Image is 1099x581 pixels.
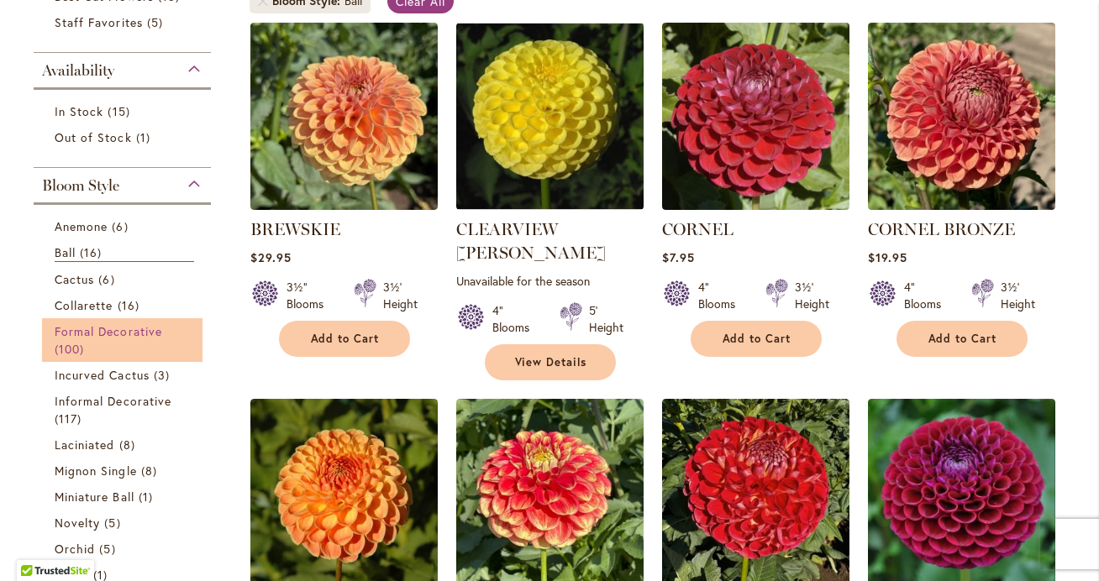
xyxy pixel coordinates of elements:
[1001,279,1035,312] div: 3½' Height
[136,128,155,146] span: 1
[55,322,194,358] a: Formal Decorative 100
[112,217,132,235] span: 6
[104,514,124,531] span: 5
[55,243,194,262] a: Ball 16
[55,128,194,146] a: Out of Stock 1
[55,270,194,288] a: Cactus 6
[55,488,194,505] a: Miniature Ball 1
[250,249,292,265] span: $29.95
[55,393,171,409] span: Informal Decorative
[662,23,849,210] img: CORNEL
[99,540,119,557] span: 5
[55,462,194,479] a: Mignon Single 8
[13,521,60,568] iframe: Launch Accessibility Center
[795,279,829,312] div: 3½' Height
[383,279,418,312] div: 3½' Height
[119,436,139,453] span: 8
[55,541,95,557] span: Orchid
[698,279,745,312] div: 4" Blooms
[55,129,132,145] span: Out of Stock
[42,61,114,80] span: Availability
[250,219,340,239] a: BREWSKIE
[55,102,194,120] a: In Stock 15
[55,367,150,383] span: Incurved Cactus
[147,13,167,31] span: 5
[662,249,695,265] span: $7.95
[55,297,113,313] span: Collarette
[456,219,606,263] a: CLEARVIEW [PERSON_NAME]
[55,217,194,235] a: Anemone 6
[55,489,134,505] span: Miniature Ball
[250,23,438,210] img: BREWSKIE
[456,23,644,210] img: CLEARVIEW DANIEL
[868,219,1015,239] a: CORNEL BRONZE
[55,436,194,453] a: Laciniated 8
[485,344,616,380] a: View Details
[868,249,907,265] span: $19.95
[98,270,118,288] span: 6
[55,13,194,31] a: Staff Favorites
[55,437,115,453] span: Laciniated
[55,463,137,479] span: Mignon Single
[691,321,822,357] button: Add to Cart
[311,332,380,346] span: Add to Cart
[456,273,644,289] p: Unavailable for the season
[662,197,849,213] a: CORNEL
[589,302,623,336] div: 5' Height
[55,296,194,314] a: Collarette 16
[139,488,157,505] span: 1
[55,540,194,557] a: Orchid 5
[55,323,162,339] span: Formal Decorative
[55,392,194,427] a: Informal Decorative 117
[250,197,438,213] a: BREWSKIE
[723,332,791,346] span: Add to Cart
[55,218,108,234] span: Anemone
[287,279,334,312] div: 3½" Blooms
[868,23,1055,210] img: CORNEL BRONZE
[55,340,88,358] span: 100
[55,410,86,427] span: 117
[55,244,76,260] span: Ball
[141,462,161,479] span: 8
[42,176,119,195] span: Bloom Style
[868,197,1055,213] a: CORNEL BRONZE
[55,271,94,287] span: Cactus
[55,14,143,30] span: Staff Favorites
[662,219,734,239] a: CORNEL
[55,514,194,531] a: Novelty 5
[492,302,539,336] div: 4" Blooms
[904,279,951,312] div: 4" Blooms
[118,296,144,314] span: 16
[928,332,997,346] span: Add to Cart
[154,366,174,384] span: 3
[279,321,410,357] button: Add to Cart
[55,103,103,119] span: In Stock
[55,366,194,384] a: Incurved Cactus 3
[515,355,587,369] span: View Details
[55,515,100,531] span: Novelty
[108,102,134,120] span: 15
[456,197,644,213] a: CLEARVIEW DANIEL
[80,243,106,261] span: 16
[897,321,1028,357] button: Add to Cart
